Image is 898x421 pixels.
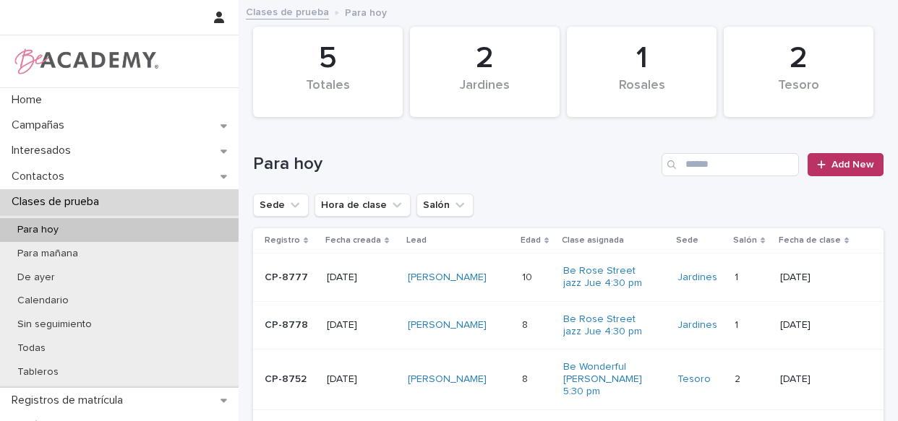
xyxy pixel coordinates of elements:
[6,366,70,378] p: Tableros
[265,319,315,331] p: CP-8778
[325,233,381,248] p: Fecha creada
[406,233,427,248] p: Lead
[6,224,70,236] p: Para hoy
[6,170,76,183] p: Contactos
[265,373,315,386] p: CP-8752
[522,316,531,331] p: 8
[6,318,103,331] p: Sin seguimiento
[748,40,849,77] div: 2
[265,233,300,248] p: Registro
[677,272,717,284] a: Jardines
[591,40,692,77] div: 1
[6,342,57,355] p: Todas
[278,78,378,108] div: Totales
[345,4,387,19] p: Para hoy
[6,93,54,107] p: Home
[735,269,741,284] p: 1
[733,233,757,248] p: Salón
[408,272,487,284] a: [PERSON_NAME]
[780,319,860,331] p: [DATE]
[748,78,849,108] div: Tesoro
[6,295,80,307] p: Calendario
[408,319,487,331] a: [PERSON_NAME]
[808,153,884,176] a: Add New
[831,160,874,170] span: Add New
[522,269,535,284] p: 10
[735,370,743,386] p: 2
[327,373,396,386] p: [DATE]
[265,272,315,284] p: CP-8777
[522,370,531,386] p: 8
[246,3,329,19] a: Clases de prueba
[735,316,741,331] p: 1
[327,272,396,284] p: [DATE]
[563,313,654,338] a: Be Rose Street jazz Jue 4:30 pm
[563,361,654,397] a: Be Wonderful [PERSON_NAME] 5:30 pm
[408,373,487,386] a: [PERSON_NAME]
[315,194,411,217] button: Hora de clase
[6,118,76,132] p: Campañas
[253,253,884,302] tr: CP-8777[DATE][PERSON_NAME] 1010 Be Rose Street jazz Jue 4:30 pm Jardines 11 [DATE]
[591,78,692,108] div: Rosales
[521,233,541,248] p: Edad
[6,272,67,284] p: De ayer
[253,350,884,409] tr: CP-8752[DATE][PERSON_NAME] 88 Be Wonderful [PERSON_NAME] 5:30 pm Tesoro 22 [DATE]
[779,233,841,248] p: Fecha de clase
[253,154,656,175] h1: Para hoy
[327,319,396,331] p: [DATE]
[416,194,474,217] button: Salón
[677,373,711,386] a: Tesoro
[6,248,90,260] p: Para mañana
[562,233,624,248] p: Clase asignada
[253,194,309,217] button: Sede
[435,40,535,77] div: 2
[278,40,378,77] div: 5
[780,272,860,284] p: [DATE]
[6,144,82,157] p: Interesados
[677,319,717,331] a: Jardines
[253,301,884,350] tr: CP-8778[DATE][PERSON_NAME] 88 Be Rose Street jazz Jue 4:30 pm Jardines 11 [DATE]
[435,78,535,108] div: Jardines
[6,394,134,407] p: Registros de matrícula
[12,47,160,76] img: WPrjXfSUmiLcdUfaYY4Q
[662,153,799,176] input: Search
[6,195,111,209] p: Clases de prueba
[676,233,698,248] p: Sede
[563,265,654,290] a: Be Rose Street jazz Jue 4:30 pm
[780,373,860,386] p: [DATE]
